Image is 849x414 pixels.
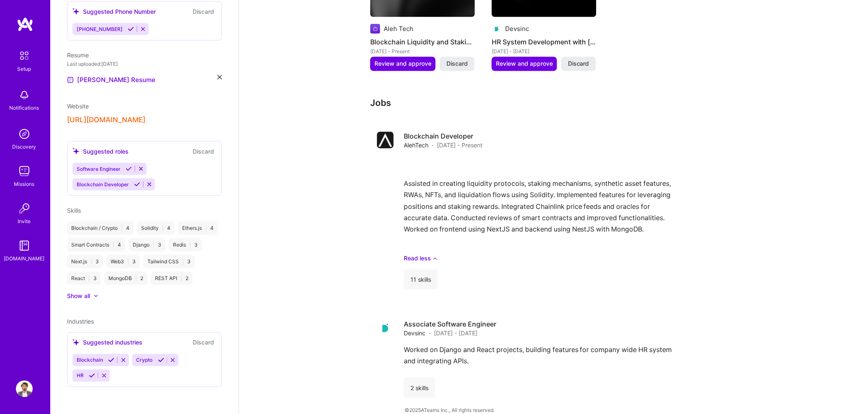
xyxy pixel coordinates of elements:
img: bell [16,87,33,103]
h3: Jobs [370,98,718,108]
div: Tailwind CSS 3 [143,255,195,268]
img: Company logo [377,132,394,149]
i: Reject [120,357,126,363]
span: Blockchain [77,357,103,363]
button: Discard [561,57,596,71]
span: Devsinc [404,329,426,338]
img: Company logo [492,24,502,34]
span: Discard [446,60,468,68]
img: teamwork [16,163,33,180]
i: Accept [126,166,132,172]
span: · [432,141,434,150]
img: Resume [67,77,74,83]
i: icon SuggestedTeams [72,339,80,346]
button: Discard [440,57,475,71]
span: Software Engineer [77,166,121,172]
img: discovery [16,126,33,142]
i: Accept [134,181,140,188]
div: Missions [14,180,35,188]
div: Next.js 3 [67,255,103,268]
img: User Avatar [16,381,33,397]
div: Devsinc [505,24,529,33]
img: Company logo [370,24,380,34]
a: Read less [404,254,711,263]
div: React 3 [67,272,101,285]
img: guide book [16,237,33,254]
i: icon Close [217,75,222,80]
div: 11 skills [404,270,438,290]
span: Crypto [137,357,153,363]
span: | [181,275,182,282]
div: Discovery [13,142,36,151]
div: Smart Contracts 4 [67,238,125,252]
span: [DATE] - Present [437,141,483,150]
div: Solidity 4 [137,221,175,235]
span: Review and approve [374,60,431,68]
div: 2 skills [404,378,435,398]
h4: Blockchain Liquidity and Staking Solutions [370,36,475,47]
i: Reject [101,373,107,379]
i: Reject [170,357,176,363]
div: Web3 3 [106,255,140,268]
span: [DATE] - [DATE] [434,329,477,338]
div: Suggested industries [72,338,142,347]
span: | [88,275,90,282]
a: User Avatar [14,381,35,397]
i: Accept [89,373,95,379]
span: | [153,242,155,248]
span: Blockchain Developer [77,181,129,188]
div: Last uploaded: [DATE] [67,59,222,68]
span: Website [67,103,89,110]
img: Company logo [377,320,394,337]
div: Setup [18,64,31,73]
i: Reject [140,26,146,32]
div: Invite [18,217,31,226]
button: Review and approve [492,57,557,71]
span: Review and approve [496,60,553,68]
span: Industries [67,318,94,325]
button: Discard [190,147,217,156]
span: | [90,258,92,265]
img: Invite [16,200,33,217]
a: [PERSON_NAME] Resume [67,75,155,85]
span: AlehTech [404,141,428,150]
div: [DATE] - Present [370,47,475,56]
h4: Blockchain Developer [404,132,483,141]
button: [URL][DOMAIN_NAME] [67,116,145,124]
div: Show all [67,292,90,300]
i: Accept [108,357,114,363]
span: | [189,242,191,248]
i: Reject [138,166,144,172]
span: HR [77,373,84,379]
div: Ethers.js 4 [178,221,218,235]
img: setup [15,47,33,64]
span: · [429,329,431,338]
span: | [135,275,137,282]
div: [DOMAIN_NAME] [4,254,45,263]
div: [DATE] - [DATE] [492,47,596,56]
span: | [162,225,164,231]
i: icon ArrowUpSecondaryDark [433,254,438,263]
span: | [113,242,114,248]
i: Reject [146,181,152,188]
div: Blockchain / Crypto 4 [67,221,134,235]
i: Accept [158,357,164,363]
div: Notifications [10,103,39,112]
i: icon SuggestedTeams [72,148,80,155]
div: Aleh Tech [384,24,413,33]
div: Suggested Phone Number [72,7,156,16]
i: icon SuggestedTeams [72,8,80,15]
button: Discard [190,7,217,16]
div: Django 3 [129,238,165,252]
button: Discard [190,338,217,347]
span: | [182,258,184,265]
span: [PHONE_NUMBER] [77,26,123,32]
span: Skills [67,207,81,214]
img: logo [17,17,34,32]
i: Accept [128,26,134,32]
span: Discard [568,60,589,68]
h4: Associate Software Engineer [404,320,496,329]
div: MongoDB 2 [104,272,147,285]
span: | [127,258,129,265]
span: | [205,225,207,231]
